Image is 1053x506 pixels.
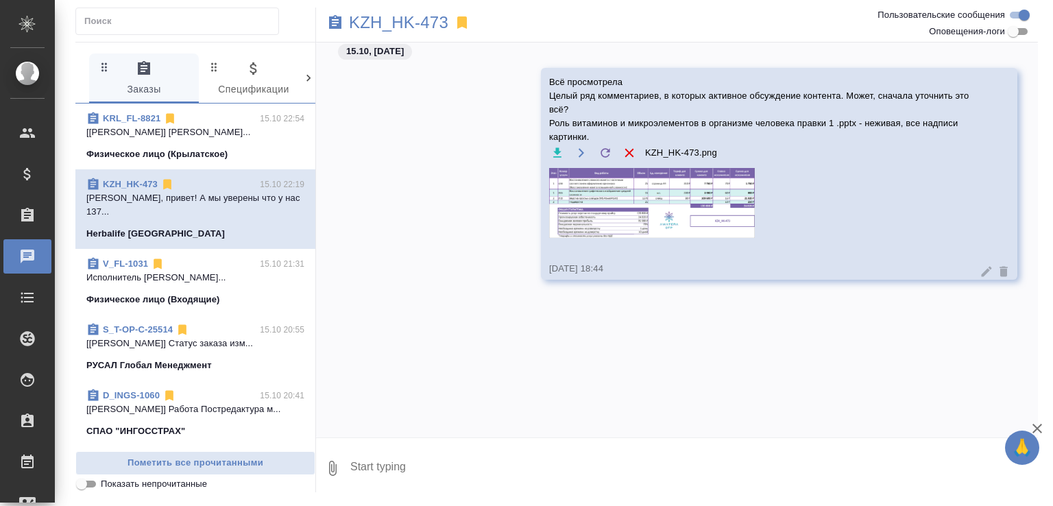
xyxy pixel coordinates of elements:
svg: Отписаться [151,257,165,271]
span: Оповещения-логи [929,25,1005,38]
p: 15.10 22:19 [260,178,304,191]
div: KRL_FL-882115.10 22:54[[PERSON_NAME]] [PERSON_NAME]...Физическое лицо (Крылатское) [75,104,315,169]
svg: Отписаться [160,178,174,191]
p: РУСАЛ Глобал Менеджмент [86,359,212,372]
p: Исполнитель [PERSON_NAME]... [86,271,304,285]
p: Herbalife [GEOGRAPHIC_DATA] [86,227,225,241]
span: Всё просмотрела Целый ряд комментариев, в которых активное обсуждение контента. Может, сначала ут... [549,75,969,144]
a: KZH_HK-473 [349,16,448,29]
div: [DATE] 18:44 [549,262,969,276]
div: S_T-OP-C-2551415.10 20:55[[PERSON_NAME]] Статус заказа изм...РУСАЛ Глобал Менеджмент [75,315,315,381]
a: V_FL-1031 [103,258,148,269]
p: Физическое лицо (Крылатское) [86,147,228,161]
img: KZH_HK-473.png [549,168,755,238]
div: D_INGS-106015.10 20:41[[PERSON_NAME]] Работа Постредактура м...СПАО "ИНГОССТРАХ" [75,381,315,446]
p: 15.10 22:54 [260,112,304,125]
span: Спецификации [207,60,300,98]
button: 🙏 [1005,431,1039,465]
span: Пометить все прочитанными [83,455,308,471]
p: [[PERSON_NAME]] Работа Постредактура м... [86,402,304,416]
div: KZH_HK-47315.10 22:19[PERSON_NAME], привет! А мы уверены что у нас 137...Herbalife [GEOGRAPHIC_DATA] [75,169,315,249]
label: Refresh file [597,144,614,161]
button: Delete file [621,144,638,161]
p: СПАО "ИНГОССТРАХ" [86,424,185,438]
p: [[PERSON_NAME]] Статус заказа изм... [86,337,304,350]
span: Показать непрочитанные [101,477,207,491]
span: 🙏 [1010,433,1034,462]
a: D_INGS-1060 [103,390,160,400]
a: KZH_HK-473 [103,179,158,189]
input: Поиск [84,12,278,31]
p: 15.10 20:55 [260,323,304,337]
p: Физическое лицо (Входящие) [86,293,220,306]
a: KRL_FL-8821 [103,113,160,123]
p: 15.10 20:41 [260,389,304,402]
div: V_FL-103115.10 21:31Исполнитель [PERSON_NAME]...Физическое лицо (Входящие) [75,249,315,315]
a: S_T-OP-C-25514 [103,324,173,335]
span: KZH_HK-473.png [645,146,717,160]
svg: Отписаться [162,389,176,402]
button: Open [573,144,590,161]
p: 15.10, [DATE] [346,45,404,58]
svg: Отписаться [175,323,189,337]
button: Пометить все прочитанными [75,451,315,475]
p: [PERSON_NAME], привет! А мы уверены что у нас 137... [86,191,304,219]
p: 15.10 21:31 [260,257,304,271]
span: Заказы [97,60,191,98]
p: [[PERSON_NAME]] [PERSON_NAME]... [86,125,304,139]
svg: Зажми и перетащи, чтобы поменять порядок вкладок [98,60,111,73]
button: Download [549,144,566,161]
span: Пользовательские сообщения [877,8,1005,22]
